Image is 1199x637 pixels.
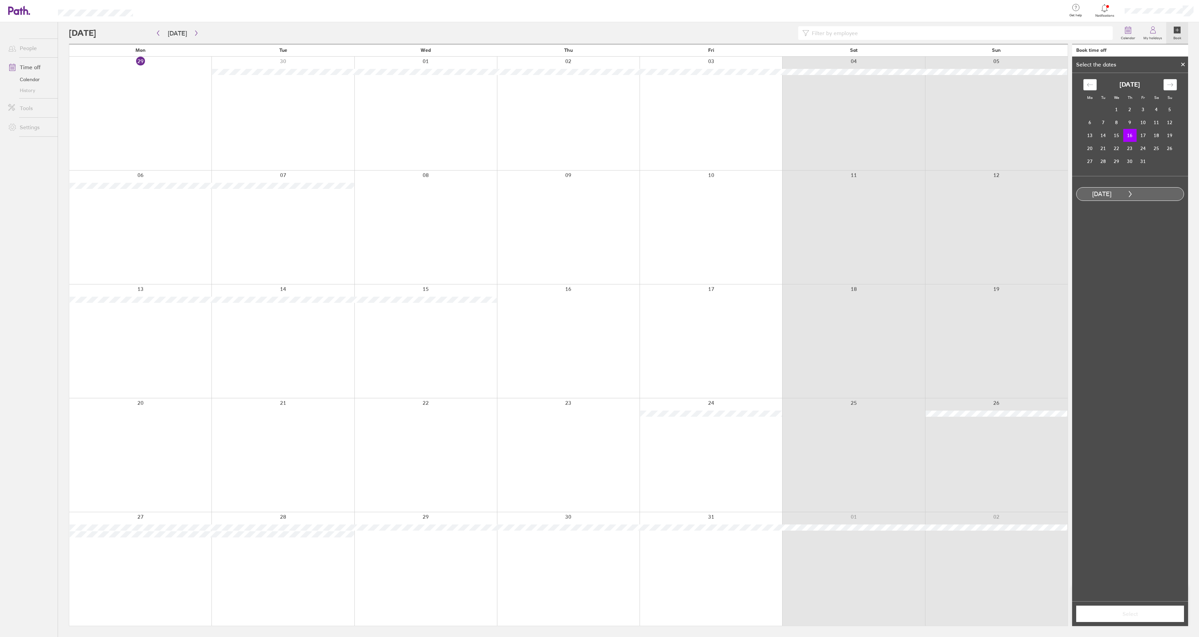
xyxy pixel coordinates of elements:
[3,101,58,115] a: Tools
[1081,611,1179,617] span: Select
[1168,95,1172,100] small: Su
[1117,22,1139,44] a: Calendar
[1123,142,1137,155] td: Choose Thursday, October 23, 2025 as your check-out date. It’s available.
[1163,116,1176,129] td: Choose Sunday, October 12, 2025 as your check-out date. It’s available.
[1137,142,1150,155] td: Choose Friday, October 24, 2025 as your check-out date. It’s available.
[1114,95,1119,100] small: We
[1097,142,1110,155] td: Choose Tuesday, October 21, 2025 as your check-out date. It’s available.
[1117,34,1139,40] label: Calendar
[1083,155,1097,168] td: Choose Monday, October 27, 2025 as your check-out date. It’s available.
[1139,34,1166,40] label: My holidays
[1137,129,1150,142] td: Choose Friday, October 17, 2025 as your check-out date. It’s available.
[1087,95,1093,100] small: Mo
[1083,129,1097,142] td: Choose Monday, October 13, 2025 as your check-out date. It’s available.
[1110,103,1123,116] td: Choose Wednesday, October 1, 2025 as your check-out date. It’s available.
[3,85,58,96] a: History
[1163,129,1176,142] td: Choose Sunday, October 19, 2025 as your check-out date. It’s available.
[1077,191,1127,198] div: [DATE]
[1150,142,1163,155] td: Choose Saturday, October 25, 2025 as your check-out date. It’s available.
[1141,95,1145,100] small: Fr
[1154,95,1159,100] small: Sa
[1123,155,1137,168] td: Choose Thursday, October 30, 2025 as your check-out date. It’s available.
[135,47,146,53] span: Mon
[1166,22,1188,44] a: Book
[1110,116,1123,129] td: Choose Wednesday, October 8, 2025 as your check-out date. It’s available.
[1101,95,1105,100] small: Tu
[1150,103,1163,116] td: Choose Saturday, October 4, 2025 as your check-out date. It’s available.
[1150,116,1163,129] td: Choose Saturday, October 11, 2025 as your check-out date. It’s available.
[1097,155,1110,168] td: Choose Tuesday, October 28, 2025 as your check-out date. It’s available.
[1083,79,1097,90] div: Move backward to switch to the previous month.
[1110,155,1123,168] td: Choose Wednesday, October 29, 2025 as your check-out date. It’s available.
[1123,103,1137,116] td: Choose Thursday, October 2, 2025 as your check-out date. It’s available.
[1094,14,1116,18] span: Notifications
[421,47,431,53] span: Wed
[1110,142,1123,155] td: Choose Wednesday, October 22, 2025 as your check-out date. It’s available.
[1065,13,1087,17] span: Get help
[1137,103,1150,116] td: Choose Friday, October 3, 2025 as your check-out date. It’s available.
[1120,81,1140,88] strong: [DATE]
[1128,95,1132,100] small: Th
[1097,116,1110,129] td: Choose Tuesday, October 7, 2025 as your check-out date. It’s available.
[1150,129,1163,142] td: Choose Saturday, October 18, 2025 as your check-out date. It’s available.
[564,47,573,53] span: Thu
[1110,129,1123,142] td: Choose Wednesday, October 15, 2025 as your check-out date. It’s available.
[809,27,1109,40] input: Filter by employee
[3,74,58,85] a: Calendar
[1139,22,1166,44] a: My holidays
[1169,34,1185,40] label: Book
[1076,73,1184,176] div: Calendar
[3,41,58,55] a: People
[1163,103,1176,116] td: Choose Sunday, October 5, 2025 as your check-out date. It’s available.
[1163,142,1176,155] td: Choose Sunday, October 26, 2025 as your check-out date. It’s available.
[1083,142,1097,155] td: Choose Monday, October 20, 2025 as your check-out date. It’s available.
[1123,129,1137,142] td: Selected as start date. Thursday, October 16, 2025
[1072,61,1120,68] div: Select the dates
[162,28,192,39] button: [DATE]
[1076,47,1107,53] div: Book time off
[3,120,58,134] a: Settings
[1083,116,1097,129] td: Choose Monday, October 6, 2025 as your check-out date. It’s available.
[1164,79,1177,90] div: Move forward to switch to the next month.
[279,47,287,53] span: Tue
[1123,116,1137,129] td: Choose Thursday, October 9, 2025 as your check-out date. It’s available.
[1137,155,1150,168] td: Choose Friday, October 31, 2025 as your check-out date. It’s available.
[1094,3,1116,18] a: Notifications
[1137,116,1150,129] td: Choose Friday, October 10, 2025 as your check-out date. It’s available.
[3,60,58,74] a: Time off
[850,47,858,53] span: Sat
[1076,606,1184,622] button: Select
[708,47,714,53] span: Fri
[992,47,1001,53] span: Sun
[1097,129,1110,142] td: Choose Tuesday, October 14, 2025 as your check-out date. It’s available.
